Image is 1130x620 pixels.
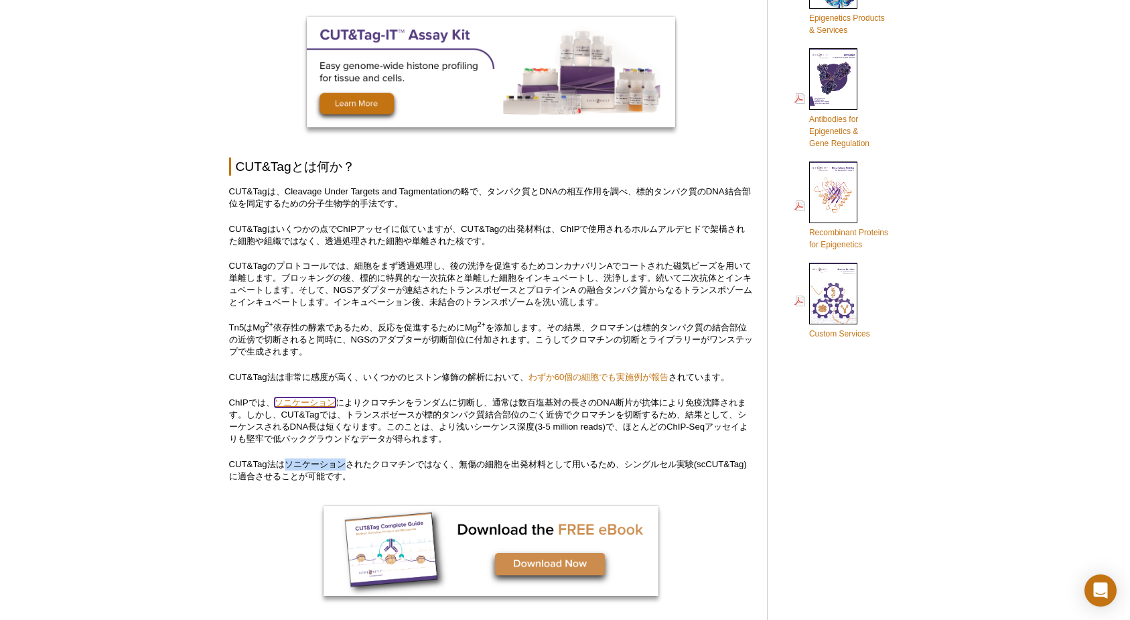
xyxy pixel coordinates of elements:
[265,320,274,328] sup: 2+
[307,17,675,127] img: Optimized CUT&Tag-IT Assay Kit
[1084,574,1117,607] div: Open Intercom Messenger
[794,261,870,341] a: Custom Services
[229,186,754,210] p: CUT&Tagは、Cleavage Under Targets and Tagmentationの略で、タンパク質とDNAの相互作用を調べ、標的タンパク質のDNA結合部位を同定するための分子生物...
[809,228,888,249] span: Recombinant Proteins for Epigenetics
[809,13,885,35] span: Epigenetics Products & Services
[229,223,754,247] p: CUT&Tagはいくつかの点でChIPアッセイに似ていますが、CUT&Tagの出発材料は、ChIPで使用されるホルムアルデヒドで架橋された細胞や組織ではなく、透過処理された細胞や単離された核です。
[809,263,857,324] img: Custom_Services_cover
[229,397,754,445] p: ChIPでは、 によりクロマチンをランダムに切断し、通常は数百塩基対の長さのDNA断片が抗体により免疫沈降されます。しかし、CUT&Tagでは、トランスポゼースが標的タンパク質結合部位のごく近傍...
[809,329,870,338] span: Custom Services
[809,48,857,110] img: Abs_epi_2015_cover_web_70x200
[809,162,857,223] img: Rec_prots_140604_cover_web_70x200
[794,47,869,151] a: Antibodies forEpigenetics &Gene Regulation
[229,371,754,383] p: CUT&Tag法は非常に感度が高く、いくつかのヒストン修飾の解析において、 されています。
[477,320,486,328] sup: 2+
[324,506,658,596] img: Free CUT&Tag eBook
[229,322,754,358] p: Tn5はMg 依存性の酵素であるため、反応を促進するためにMg を添加します。その結果、クロマチンは標的タンパク質の結合部位の近傍で切断されると同時に、NGSのアダプターが切断部位に付加されます...
[794,160,888,252] a: Recombinant Proteinsfor Epigenetics
[229,158,754,176] h2: CUT&Tagとは何か？
[809,115,869,148] span: Antibodies for Epigenetics & Gene Regulation
[229,458,754,483] p: CUT&Tag法はソニケーションされたクロマチンではなく、無傷の細胞を出発材料として用いるため、シングルセル実験(scCUT&Tag)に適合させることが可能です。
[275,397,336,408] a: ソニケーション
[229,260,754,308] p: CUT&Tagのプロトコールでは、細胞をまず透過処理し、後の洗浄を促進するためコンカナバリンAでコートされた磁気ビーズを用いて単離します。ブロッキングの後、標的に特異的な一次抗体と単離した細胞を...
[528,372,669,382] a: わずか60個の細胞でも実施例が報告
